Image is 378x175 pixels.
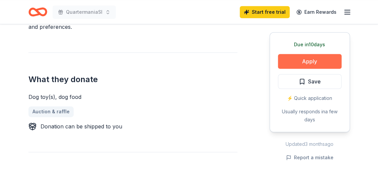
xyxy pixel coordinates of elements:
a: Start free trial [240,6,290,18]
a: Auction & raffle [28,106,74,117]
div: Due in 10 days [278,41,342,49]
div: Usually responds in a few days [278,108,342,124]
h2: What they donate [28,74,237,85]
span: Save [308,77,321,86]
button: QuartermaniaSI [53,5,116,19]
div: Updated 3 months ago [270,140,350,148]
div: Dog toy(s), dog food [28,93,237,101]
button: Apply [278,54,342,69]
button: Report a mistake [286,154,333,162]
div: Donation can be shipped to you [41,122,122,130]
button: Save [278,74,342,89]
a: Earn Rewards [292,6,341,18]
div: ⚡️ Quick application [278,94,342,102]
a: Home [28,4,47,20]
span: QuartermaniaSI [66,8,102,16]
